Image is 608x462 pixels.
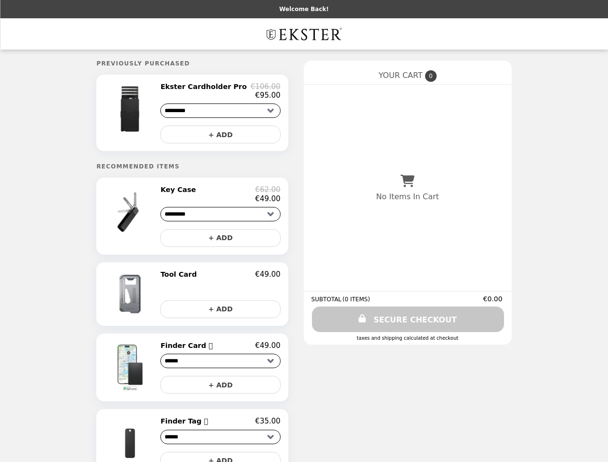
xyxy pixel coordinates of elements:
[311,296,343,303] span: SUBTOTAL
[255,270,281,279] p: €49.00
[160,270,200,279] h2: Tool Card
[160,376,280,394] button: + ADD
[376,192,439,201] p: No Items In Cart
[96,163,288,170] h5: Recommended Items
[160,229,280,247] button: + ADD
[311,335,504,341] div: Taxes and Shipping calculated at checkout
[106,270,156,318] img: Tool Card
[160,417,212,425] h2: Finder Tag 
[378,71,422,80] span: YOUR CART
[103,82,159,136] img: Ekster Cardholder Pro
[342,296,370,303] span: ( 0 ITEMS )
[160,430,280,444] select: Select a product variant
[425,70,437,82] span: 0
[483,295,504,303] span: €0.00
[160,300,280,318] button: + ADD
[160,185,200,194] h2: Key Case
[160,207,280,221] select: Select a product variant
[103,341,158,394] img: Finder Card 
[251,82,281,91] p: €106.00
[255,91,281,100] p: €95.00
[103,185,159,239] img: Key Case
[279,6,329,13] p: Welcome Back!
[255,341,281,350] p: €49.00
[160,341,217,350] h2: Finder Card 
[160,103,280,118] select: Select a product variant
[264,24,345,44] img: Brand Logo
[255,185,281,194] p: €62.00
[160,126,280,143] button: + ADD
[255,417,281,425] p: €35.00
[255,194,281,203] p: €49.00
[160,82,250,91] h2: Ekster Cardholder Pro
[96,60,288,67] h5: Previously Purchased
[160,354,280,368] select: Select a product variant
